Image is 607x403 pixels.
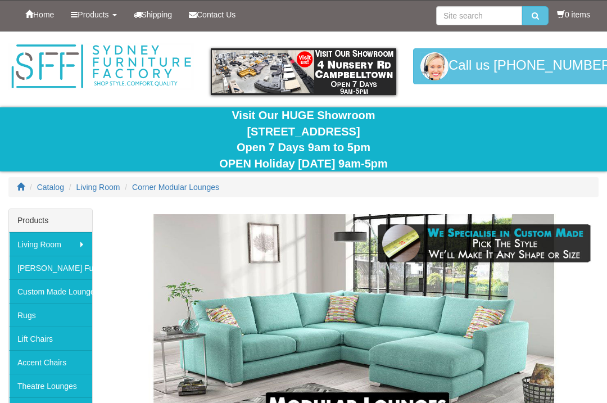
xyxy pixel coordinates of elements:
a: Rugs [9,303,92,327]
span: Products [78,10,108,19]
img: showroom.gif [211,48,396,95]
a: Contact Us [180,1,244,29]
a: [PERSON_NAME] Furniture [9,256,92,279]
input: Site search [436,6,522,25]
li: 0 items [557,9,590,20]
a: Living Room [9,232,92,256]
a: Custom Made Lounges [9,279,92,303]
a: Home [17,1,62,29]
a: Lift Chairs [9,327,92,350]
span: Shipping [142,10,173,19]
a: Catalog [37,183,64,192]
a: Corner Modular Lounges [132,183,219,192]
a: Theatre Lounges [9,374,92,397]
a: Accent Chairs [9,350,92,374]
span: Contact Us [197,10,235,19]
img: Sydney Furniture Factory [8,43,194,90]
a: Living Room [76,183,120,192]
div: Visit Our HUGE Showroom [STREET_ADDRESS] Open 7 Days 9am to 5pm OPEN Holiday [DATE] 9am-5pm [8,107,599,171]
div: Products [9,209,92,232]
a: Products [62,1,125,29]
a: Shipping [125,1,181,29]
span: Home [33,10,54,19]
